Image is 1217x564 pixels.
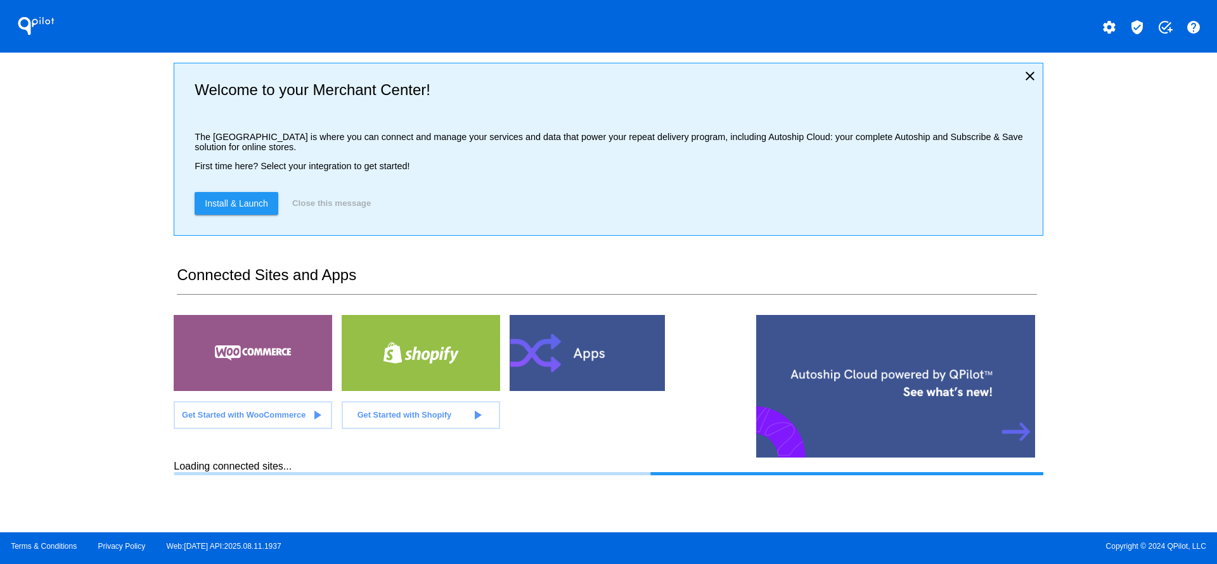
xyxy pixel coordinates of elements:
mat-icon: play_arrow [470,407,485,423]
span: Copyright © 2024 QPilot, LLC [619,542,1206,551]
span: Get Started with WooCommerce [182,410,306,420]
a: Privacy Policy [98,542,146,551]
span: Install & Launch [205,198,268,208]
mat-icon: close [1022,68,1038,84]
h2: Welcome to your Merchant Center! [195,81,1032,99]
p: First time here? Select your integration to get started! [195,161,1032,171]
a: Web:[DATE] API:2025.08.11.1937 [167,542,281,551]
span: Get Started with Shopify [357,410,452,420]
a: Get Started with WooCommerce [174,401,332,429]
a: Terms & Conditions [11,542,77,551]
div: Loading connected sites... [174,461,1043,475]
a: Get Started with Shopify [342,401,500,429]
mat-icon: help [1186,20,1201,35]
mat-icon: verified_user [1130,20,1145,35]
button: Close this message [288,192,375,215]
h1: QPilot [11,13,61,39]
mat-icon: settings [1102,20,1117,35]
h2: Connected Sites and Apps [177,266,1036,295]
mat-icon: add_task [1157,20,1173,35]
mat-icon: play_arrow [309,407,325,423]
p: The [GEOGRAPHIC_DATA] is where you can connect and manage your services and data that power your ... [195,132,1032,152]
a: Install & Launch [195,192,278,215]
